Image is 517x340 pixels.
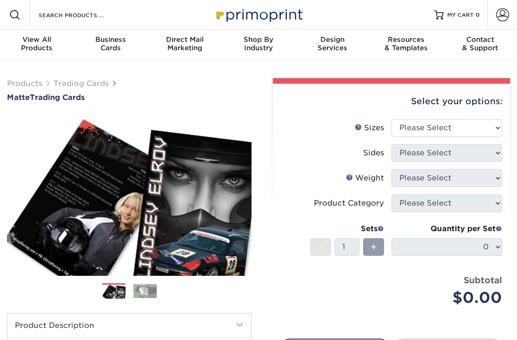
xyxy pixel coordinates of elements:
div: $0.00 [398,287,502,309]
div: Industry [222,35,296,52]
a: Trading Cards [53,79,109,88]
div: Marketing [148,35,222,52]
span: - [318,240,323,254]
div: & Support [443,35,517,52]
div: Sizes [355,122,384,133]
span: Direct Mail [148,35,222,44]
input: SEARCH PRODUCTS..... [38,9,128,20]
span: + [371,240,377,254]
div: Services [295,35,369,52]
div: Sides [363,147,384,159]
div: Quantity per Set [391,223,502,234]
div: & Templates [369,35,443,52]
img: Trading Cards 02 [133,284,157,298]
span: Contact [443,35,517,44]
a: Products [7,79,42,88]
a: Direct MailMarketing [148,30,222,60]
h2: Product Description [7,313,251,337]
a: DesignServices [295,30,369,60]
span: Design [295,35,369,44]
a: MatteTrading Cards [7,93,252,102]
div: Weight [346,173,384,184]
div: Sets [310,223,384,234]
span: Resources [369,35,443,44]
span: Business [74,35,148,44]
span: Shop By [222,35,296,44]
img: Trading Cards 01 [102,284,126,300]
a: Contact& Support [443,30,517,60]
strong: Subtotal [464,275,502,285]
img: Primoprint [212,5,305,25]
span: MY CART [447,11,474,19]
h1: Trading Cards [7,93,252,102]
a: Shop ByIndustry [222,30,296,60]
div: Select your options: [280,84,503,119]
img: Matte 01 [7,110,252,279]
a: Resources& Templates [369,30,443,60]
span: 0 [476,12,480,18]
a: BusinessCards [74,30,148,60]
div: Cards [74,35,148,52]
div: Product Category [314,198,384,209]
span: Matte [7,93,30,102]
